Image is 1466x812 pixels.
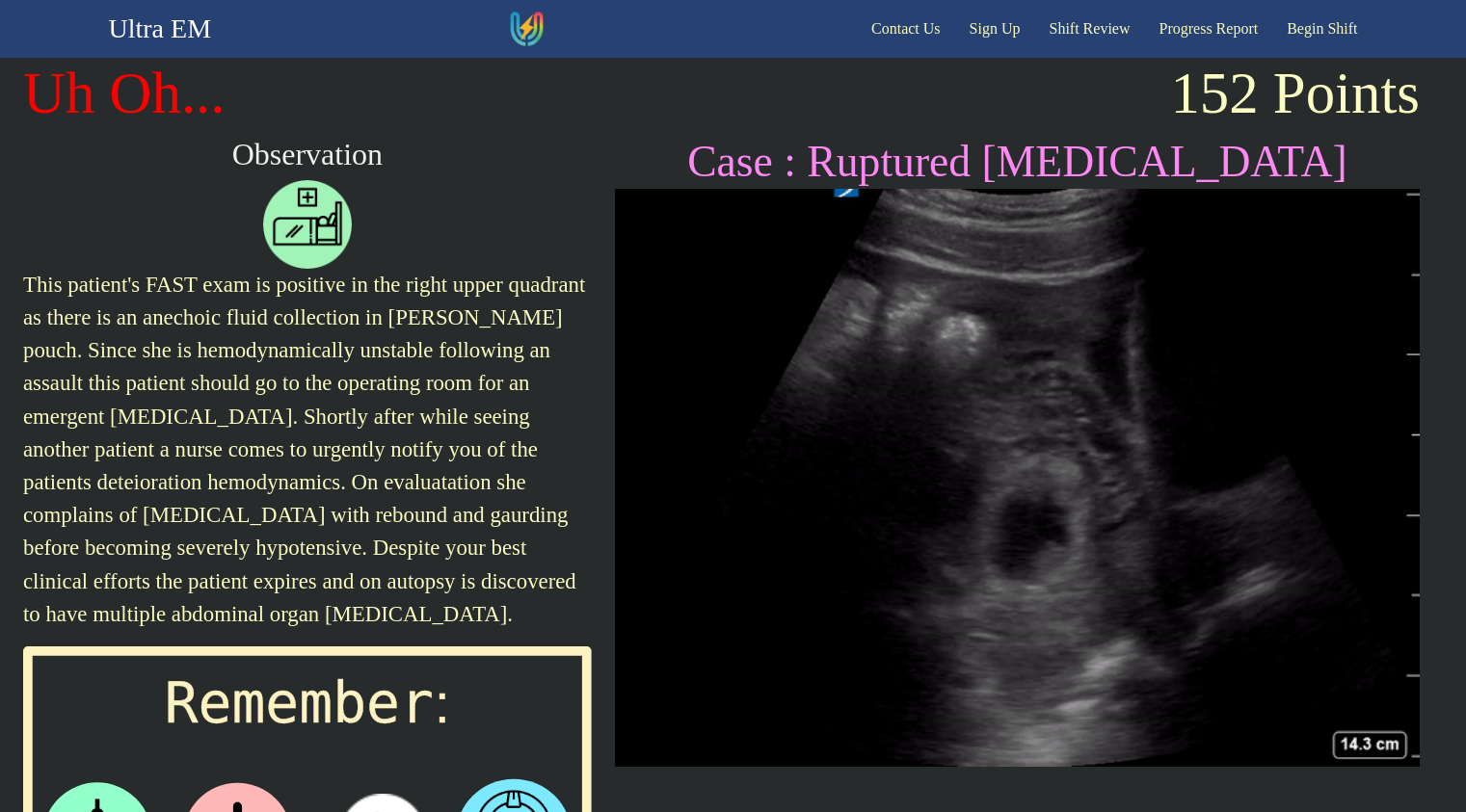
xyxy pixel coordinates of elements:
[941,8,1021,50] a: Sign Up
[12,269,603,631] p: This patient's FAST exam is positive in the right upper quadrant as there is an anechoic fluid co...
[842,8,941,50] a: Contact Us
[1131,8,1259,50] a: Progress Report
[733,58,1421,128] h1: 152 Points
[1258,8,1357,50] a: Begin Shift
[23,58,710,128] h1: Uh Oh...
[603,136,1431,189] h3: Case : Ruptured [MEDICAL_DATA]
[252,180,362,268] img: obs.png
[109,13,212,43] a: Ultra EM
[1021,8,1131,50] a: Shift Review
[12,136,603,172] h2: Observation
[603,189,1431,767] img: 21-bladder-pos-4-ruptured-ectopic.gif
